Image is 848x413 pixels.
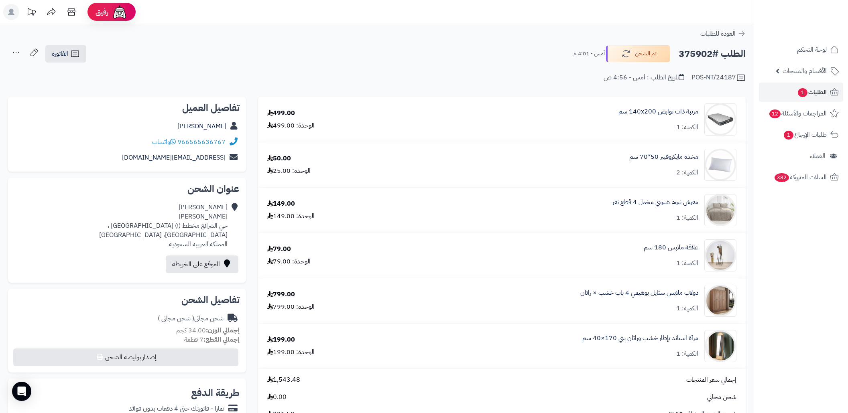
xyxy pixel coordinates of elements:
img: 1703426873-pillow-90x90.png [705,149,736,181]
span: 382 [775,173,789,182]
a: لوحة التحكم [759,40,843,59]
a: [EMAIL_ADDRESS][DOMAIN_NAME] [122,153,226,162]
span: لوحة التحكم [797,44,827,55]
div: تاريخ الطلب : أمس - 4:56 ص [604,73,684,82]
img: 1753171485-1-90x90.jpg [705,330,736,362]
strong: إجمالي القطع: [203,335,240,344]
div: 149.00 [267,199,295,209]
img: ai-face.png [112,4,128,20]
a: مخدة مايكروفيبر 50*70 سم [629,152,698,162]
h2: تفاصيل العميل [14,103,240,113]
div: Open Intercom Messenger [12,382,31,401]
div: 199.00 [267,335,295,344]
div: 499.00 [267,109,295,118]
a: مرتبة ذات نوابض 140x200 سم [618,107,698,116]
span: 12 [769,109,781,118]
a: الموقع على الخريطة [166,255,238,273]
span: إجمالي سعر المنتجات [686,375,736,385]
img: 1734448606-110201020120-90x90.jpg [705,194,736,226]
span: رفيق [96,7,108,17]
span: الطلبات [797,87,827,98]
small: أمس - 4:01 م [573,50,605,58]
span: ( شحن مجاني ) [158,314,194,323]
div: الوحدة: 799.00 [267,302,315,312]
img: 1702551583-26-90x90.jpg [705,103,736,136]
a: واتساب [152,137,176,147]
button: تم الشحن [606,45,670,62]
button: إصدار بوليصة الشحن [13,348,238,366]
img: 1747815779-110107010070-90x90.jpg [705,239,736,271]
div: الكمية: 2 [676,168,698,177]
strong: إجمالي الوزن: [206,326,240,335]
a: السلات المتروكة382 [759,168,843,187]
h2: تفاصيل الشحن [14,295,240,305]
span: 1,543.48 [267,375,300,385]
div: POS-NT/24187 [691,73,746,83]
h2: الطلب #375902 [679,46,746,62]
a: الفاتورة [45,45,86,63]
span: العملاء [810,150,826,162]
a: مرآة استاند بإطار خشب وراتان بني 170×40 سم [582,334,698,343]
a: تحديثات المنصة [21,4,41,22]
span: الفاتورة [52,49,68,59]
div: الوحدة: 79.00 [267,257,311,266]
div: الوحدة: 499.00 [267,121,315,130]
div: الكمية: 1 [676,213,698,223]
span: طلبات الإرجاع [783,129,827,140]
span: المراجعات والأسئلة [769,108,827,119]
span: العودة للطلبات [700,29,736,38]
div: شحن مجاني [158,314,224,323]
a: المراجعات والأسئلة12 [759,104,843,123]
small: 34.00 كجم [176,326,240,335]
a: 966565636767 [177,137,226,147]
span: السلات المتروكة [774,172,827,183]
div: 50.00 [267,154,291,163]
div: الوحدة: 149.00 [267,212,315,221]
div: الكمية: 1 [676,349,698,358]
span: الأقسام والمنتجات [783,65,827,77]
div: [PERSON_NAME] [PERSON_NAME] حي الشرائع مخطط (١) [GEOGRAPHIC_DATA] ، [GEOGRAPHIC_DATA]، [GEOGRAPHI... [99,203,228,249]
div: الوحدة: 199.00 [267,348,315,357]
span: 1 [798,88,807,97]
div: 79.00 [267,245,291,254]
img: 1749977265-1-90x90.jpg [705,285,736,317]
div: الوحدة: 25.00 [267,166,311,176]
h2: عنوان الشحن [14,184,240,194]
small: 7 قطعة [184,335,240,344]
a: العملاء [759,146,843,166]
div: الكمية: 1 [676,304,698,313]
a: الطلبات1 [759,83,843,102]
a: [PERSON_NAME] [177,121,226,131]
a: مفرش نيوم شتوي مخمل 4 قطع نفر [612,198,698,207]
h2: طريقة الدفع [191,388,240,398]
span: 0.00 [267,393,287,402]
a: العودة للطلبات [700,29,746,38]
span: شحن مجاني [707,393,736,402]
a: دولاب ملابس ستايل بوهيمي 4 باب خشب × راتان [580,288,698,298]
a: طلبات الإرجاع1 [759,125,843,144]
span: 1 [784,131,793,140]
div: الكمية: 1 [676,123,698,132]
a: علاقة ملابس 180 سم [644,243,698,252]
div: 799.00 [267,290,295,299]
div: الكمية: 1 [676,259,698,268]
